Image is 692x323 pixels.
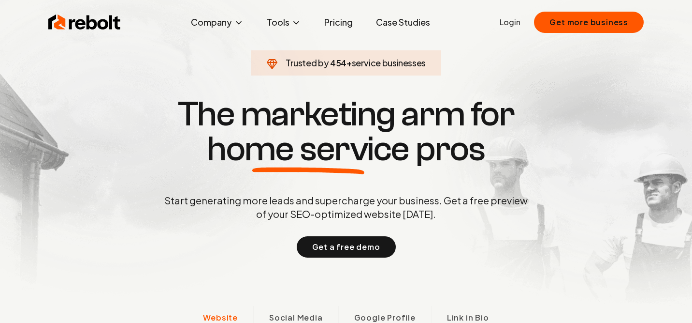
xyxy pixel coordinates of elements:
[162,194,530,221] p: Start generating more leads and supercharge your business. Get a free preview of your SEO-optimiz...
[500,16,520,28] a: Login
[286,57,329,68] span: Trusted by
[297,236,396,258] button: Get a free demo
[317,13,360,32] a: Pricing
[330,56,346,70] span: 454
[114,97,578,167] h1: The marketing arm for pros
[534,12,644,33] button: Get more business
[259,13,309,32] button: Tools
[368,13,438,32] a: Case Studies
[48,13,121,32] img: Rebolt Logo
[207,132,409,167] span: home service
[659,290,682,313] iframe: Intercom live chat
[183,13,251,32] button: Company
[352,57,426,68] span: service businesses
[346,57,352,68] span: +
